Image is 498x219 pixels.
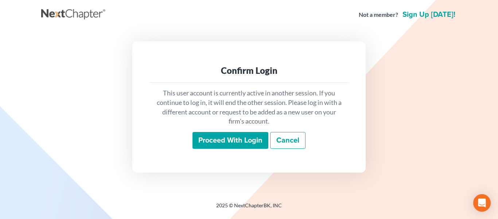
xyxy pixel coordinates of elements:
div: Confirm Login [156,65,342,76]
p: This user account is currently active in another session. If you continue to log in, it will end ... [156,88,342,126]
a: Cancel [270,132,306,149]
div: Open Intercom Messenger [473,194,491,212]
input: Proceed with login [192,132,268,149]
strong: Not a member? [359,11,398,19]
a: Sign up [DATE]! [401,11,457,18]
div: 2025 © NextChapterBK, INC [41,202,457,215]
